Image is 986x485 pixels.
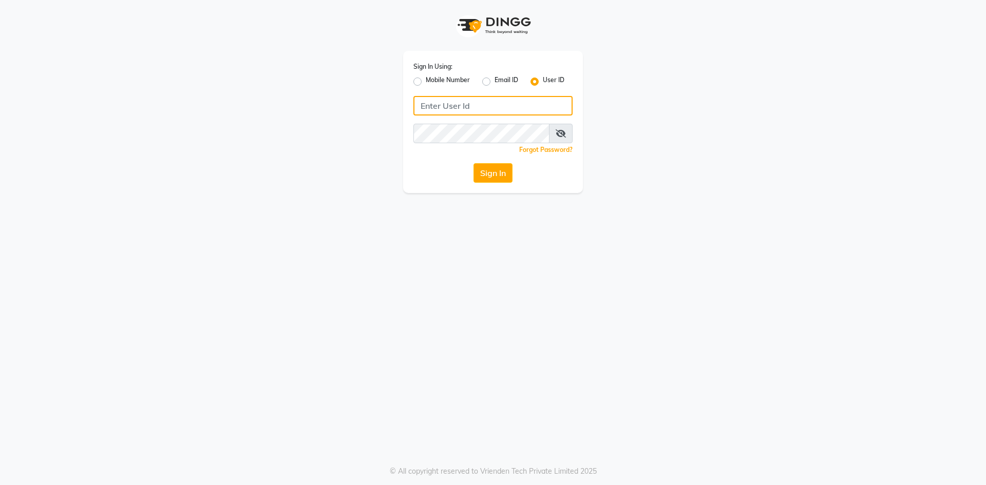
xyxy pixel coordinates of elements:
label: Mobile Number [426,75,470,88]
label: Sign In Using: [413,62,452,71]
label: Email ID [495,75,518,88]
label: User ID [543,75,564,88]
a: Forgot Password? [519,146,573,153]
button: Sign In [473,163,513,183]
input: Username [413,96,573,115]
input: Username [413,124,549,143]
img: logo1.svg [452,10,534,41]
